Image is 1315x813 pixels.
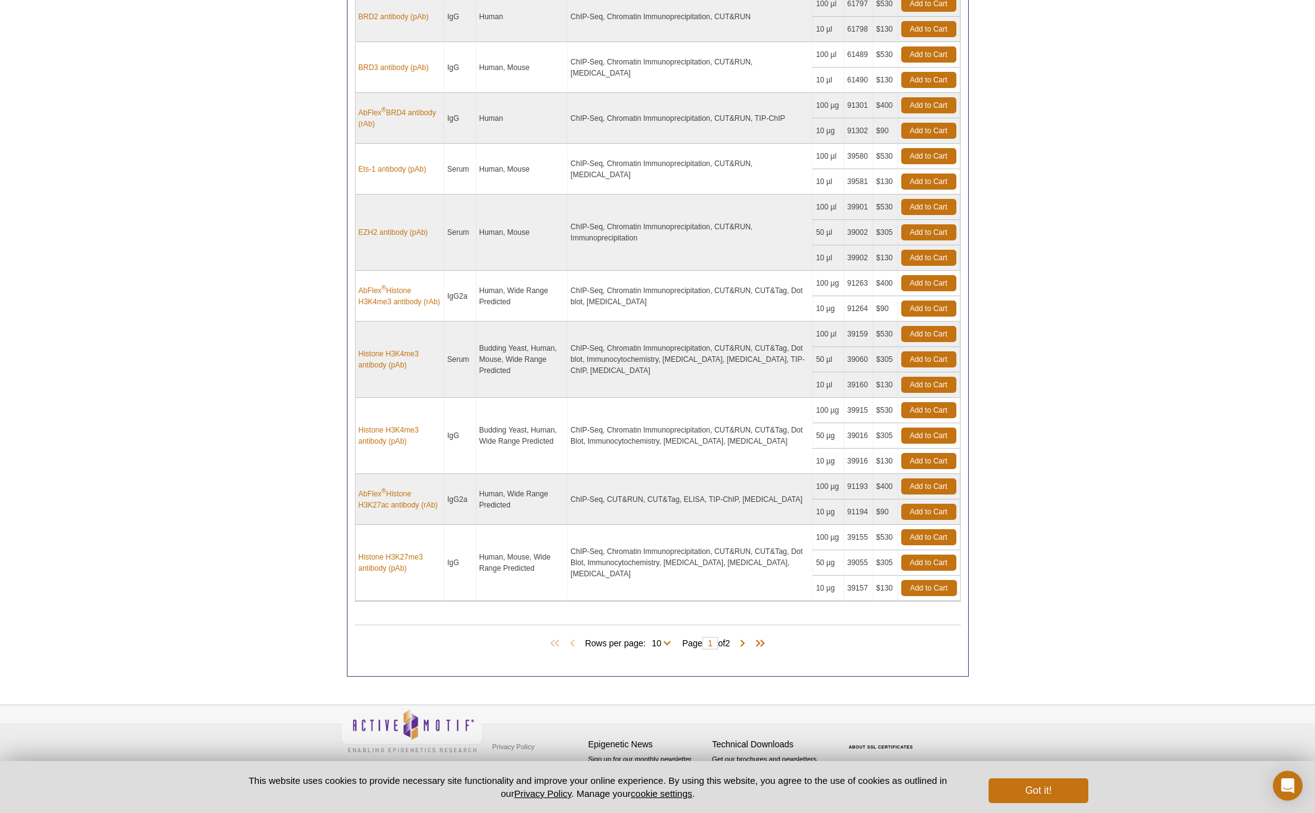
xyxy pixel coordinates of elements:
[444,144,476,195] td: Serum
[813,271,844,296] td: 100 µg
[844,169,873,195] td: 39581
[567,271,813,322] td: ChIP-Seq, Chromatin Immunoprecipitation, CUT&RUN, CUT&Tag, Dot blot, [MEDICAL_DATA]
[901,123,956,139] a: Add to Cart
[844,449,873,474] td: 39916
[382,284,386,291] sup: ®
[813,245,844,271] td: 10 µl
[873,271,898,296] td: $400
[844,576,873,601] td: 39157
[873,220,898,245] td: $305
[382,107,386,113] sup: ®
[359,285,440,307] a: AbFlex®Histone H3K4me3 antibody (rAb)
[489,737,538,756] a: Privacy Policy
[548,638,566,650] span: First Page
[873,169,898,195] td: $130
[901,224,956,240] a: Add to Cart
[836,727,929,754] table: Click to Verify - This site chose Symantec SSL for secure e-commerce and confidential communicati...
[514,788,571,799] a: Privacy Policy
[813,372,844,398] td: 10 µl
[444,271,476,322] td: IgG2a
[844,372,873,398] td: 39160
[873,322,898,347] td: $530
[813,169,844,195] td: 10 µl
[813,220,844,245] td: 50 µl
[813,195,844,220] td: 100 µl
[227,774,969,800] p: This website uses cookies to provide necessary site functionality and improve your online experie...
[901,529,956,545] a: Add to Cart
[873,118,898,144] td: $90
[844,271,873,296] td: 91263
[359,164,426,175] a: Ets-1 antibody (pAb)
[901,478,956,494] a: Add to Cart
[844,550,873,576] td: 39055
[444,398,476,474] td: IgG
[873,17,898,42] td: $130
[989,778,1088,803] button: Got it!
[873,499,898,525] td: $90
[901,326,956,342] a: Add to Cart
[359,552,440,574] a: Histone H3K27me3 antibody (pAb)
[476,93,568,144] td: Human
[813,499,844,525] td: 10 µg
[873,550,898,576] td: $305
[566,638,579,650] span: Previous Page
[813,17,844,42] td: 10 µl
[444,474,476,525] td: IgG2a
[901,72,956,88] a: Add to Cart
[844,220,873,245] td: 39002
[873,372,898,398] td: $130
[813,550,844,576] td: 50 µg
[676,637,736,649] span: Page of
[355,625,961,625] h2: Products (14)
[844,398,873,423] td: 39915
[567,398,813,474] td: ChIP-Seq, Chromatin Immunoprecipitation, CUT&RUN, CUT&Tag, Dot Blot, Immunocytochemistry, [MEDICA...
[359,62,429,73] a: BRD3 antibody (pAb)
[844,347,873,372] td: 39060
[712,754,830,786] p: Get our brochures and newsletters, or request them by mail.
[844,42,873,68] td: 61489
[873,296,898,322] td: $90
[901,453,956,469] a: Add to Cart
[844,68,873,93] td: 61490
[444,322,476,398] td: Serum
[567,322,813,398] td: ChIP-Seq, Chromatin Immunoprecipitation, CUT&RUN, CUT&Tag, Dot blot, Immunocytochemistry, [MEDICA...
[901,275,956,291] a: Add to Cart
[901,97,956,113] a: Add to Cart
[844,423,873,449] td: 39016
[901,46,956,63] a: Add to Cart
[873,423,898,449] td: $305
[585,636,676,649] span: Rows per page:
[359,11,429,22] a: BRD2 antibody (pAb)
[567,42,813,93] td: ChIP-Seq, Chromatin Immunoprecipitation, CUT&RUN, [MEDICAL_DATA]
[813,296,844,322] td: 10 µg
[476,398,568,474] td: Budding Yeast, Human, Wide Range Predicted
[1273,771,1303,801] div: Open Intercom Messenger
[873,195,898,220] td: $530
[341,705,483,755] img: Active Motif,
[476,195,568,271] td: Human, Mouse
[901,174,956,190] a: Add to Cart
[873,576,898,601] td: $130
[901,580,957,596] a: Add to Cart
[844,499,873,525] td: 91194
[844,322,873,347] td: 39159
[749,638,767,650] span: Last Page
[844,144,873,169] td: 39580
[567,474,813,525] td: ChIP-Seq, CUT&RUN, CUT&Tag, ELISA, TIP-ChIP, [MEDICAL_DATA]
[844,525,873,550] td: 39155
[382,488,386,494] sup: ®
[813,398,844,423] td: 100 µg
[631,788,692,799] button: cookie settings
[712,739,830,750] h4: Technical Downloads
[873,93,898,118] td: $400
[444,525,476,601] td: IgG
[444,93,476,144] td: IgG
[813,42,844,68] td: 100 µl
[901,377,956,393] a: Add to Cart
[901,555,956,571] a: Add to Cart
[359,227,428,238] a: EZH2 antibody (pAb)
[901,351,956,367] a: Add to Cart
[476,144,568,195] td: Human, Mouse
[813,118,844,144] td: 10 µg
[813,423,844,449] td: 50 µg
